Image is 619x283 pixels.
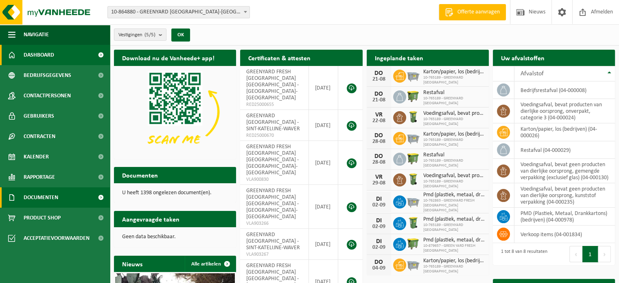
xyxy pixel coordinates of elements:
img: WB-2500-GAL-GY-01 [406,257,420,271]
div: VR [371,174,387,180]
span: GREENYARD FRESH [GEOGRAPHIC_DATA] [GEOGRAPHIC_DATA] - [GEOGRAPHIC_DATA]-[GEOGRAPHIC_DATA] [246,188,299,220]
span: Afvalstof [521,70,544,77]
img: WB-1100-HPE-GN-50 [406,237,420,250]
span: Karton/papier, los (bedrijven) [423,258,485,264]
div: DI [371,196,387,202]
img: WB-2500-GAL-GY-01 [406,131,420,145]
td: voedingsafval, bevat geen producten van dierlijke oorsprong, kunststof verpakking (04-000235) [514,183,615,208]
div: DO [371,91,387,97]
h2: Nieuws [114,256,151,272]
div: 02-09 [371,224,387,230]
span: Rapportage [24,167,55,187]
td: [DATE] [309,185,338,229]
div: DO [371,259,387,265]
td: verkoop items (04-001834) [514,226,615,243]
img: WB-0140-HPE-GN-50 [406,172,420,186]
td: [DATE] [309,66,338,110]
span: Acceptatievoorwaarden [24,228,90,248]
div: 02-09 [371,245,387,250]
div: 21-08 [371,77,387,82]
span: Gebruikers [24,106,54,126]
span: Pmd (plastiek, metaal, drankkartons) (bedrijven) [423,216,485,223]
span: Dashboard [24,45,54,65]
span: Navigatie [24,24,49,45]
span: 10-864880 - GREENYARD SINT-KATELIJNE-WAVER [108,7,249,18]
div: 21-08 [371,97,387,103]
span: 10-765189 - GREENYARD [GEOGRAPHIC_DATA] [423,138,485,147]
button: Next [598,246,611,262]
button: Vestigingen(5/5) [114,29,166,41]
span: Voedingsafval, bevat producten van dierlijke oorsprong, onverpakt, categorie 3 [423,110,485,117]
td: PMD (Plastiek, Metaal, Drankkartons) (bedrijven) (04-000978) [514,208,615,226]
span: Contracten [24,126,55,147]
div: DI [371,238,387,245]
span: Karton/papier, los (bedrijven) [423,69,485,75]
span: VLA903267 [246,251,302,258]
span: RED25000655 [246,101,302,108]
span: Bedrijfsgegevens [24,65,71,86]
td: voedingsafval, bevat producten van dierlijke oorsprong, onverpakt, categorie 3 (04-000024) [514,99,615,123]
div: 1 tot 8 van 8 resultaten [497,245,547,263]
div: DO [371,70,387,77]
span: Voedingsafval, bevat producten van dierlijke oorsprong, onverpakt, categorie 3 [423,173,485,179]
td: karton/papier, los (bedrijven) (04-000026) [514,123,615,141]
p: Geen data beschikbaar. [122,234,228,240]
span: Restafval [423,90,485,96]
span: VLA903266 [246,220,302,227]
td: bedrijfsrestafval (04-000008) [514,81,615,99]
span: 10-864880 - GREENYARD SINT-KATELIJNE-WAVER [107,6,250,18]
span: Product Shop [24,208,61,228]
img: Download de VHEPlus App [114,66,236,158]
h2: Download nu de Vanheede+ app! [114,50,223,66]
span: 10-765189 - GREENYARD [GEOGRAPHIC_DATA] [423,117,485,127]
td: voedingsafval, bevat geen producten van dierlijke oorsprong, gemengde verpakking (exclusief glas)... [514,159,615,183]
span: 10-765189 - GREENYARD [GEOGRAPHIC_DATA] [423,96,485,106]
td: [DATE] [309,141,338,185]
a: Offerte aanvragen [439,4,506,20]
span: Restafval [423,152,485,158]
span: 10-762863 - GREENYARD FRESH [GEOGRAPHIC_DATA] [GEOGRAPHIC_DATA] [423,198,485,213]
div: 02-09 [371,202,387,208]
span: Documenten [24,187,58,208]
td: [DATE] [309,229,338,260]
span: Offerte aanvragen [455,8,502,16]
span: Contactpersonen [24,86,71,106]
img: WB-1100-HPE-GN-50 [406,89,420,103]
count: (5/5) [144,32,155,37]
div: DI [371,217,387,224]
span: 10-765189 - GREENYARD [GEOGRAPHIC_DATA] [423,223,485,233]
span: 10-765189 - GREENYARD [GEOGRAPHIC_DATA] [423,179,485,189]
button: 1 [582,246,598,262]
span: RED25000670 [246,132,302,139]
span: GREENYARD [GEOGRAPHIC_DATA] - SINT-KATELIJNE-WAVER [246,232,300,251]
span: GREENYARD FRESH [GEOGRAPHIC_DATA] [GEOGRAPHIC_DATA] - [GEOGRAPHIC_DATA]-[GEOGRAPHIC_DATA] [246,69,299,101]
img: WB-0240-HPE-GN-50 [406,216,420,230]
span: Karton/papier, los (bedrijven) [423,131,485,138]
h2: Uw afvalstoffen [493,50,553,66]
span: 10-765189 - GREENYARD [GEOGRAPHIC_DATA] [423,158,485,168]
span: Pmd (plastiek, metaal, drankkartons) (bedrijven) [423,192,485,198]
td: restafval (04-000029) [514,141,615,159]
span: VLA900830 [246,176,302,183]
span: 10-765189 - GREENYARD [GEOGRAPHIC_DATA] [423,264,485,274]
img: WB-1100-HPE-GN-50 [406,151,420,165]
img: WB-2500-GAL-GY-01 [406,68,420,82]
h2: Certificaten & attesten [240,50,319,66]
span: GREENYARD [GEOGRAPHIC_DATA] - SINT-KATELIJNE-WAVER [246,113,300,132]
td: [DATE] [309,110,338,141]
div: VR [371,112,387,118]
div: DO [371,153,387,160]
h2: Documenten [114,167,166,183]
button: OK [171,29,190,42]
span: Pmd (plastiek, metaal, drankkartons) (bedrijven) [423,237,485,244]
span: Vestigingen [118,29,155,41]
span: 10-879657 - GREEN YARD FRESH [GEOGRAPHIC_DATA] [423,244,485,253]
div: 29-08 [371,180,387,186]
img: WB-2500-GAL-GY-01 [406,194,420,208]
div: 04-09 [371,265,387,271]
a: Alle artikelen [185,256,235,272]
h2: Ingeplande taken [367,50,431,66]
div: 22-08 [371,118,387,124]
div: 28-08 [371,160,387,165]
span: Kalender [24,147,49,167]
